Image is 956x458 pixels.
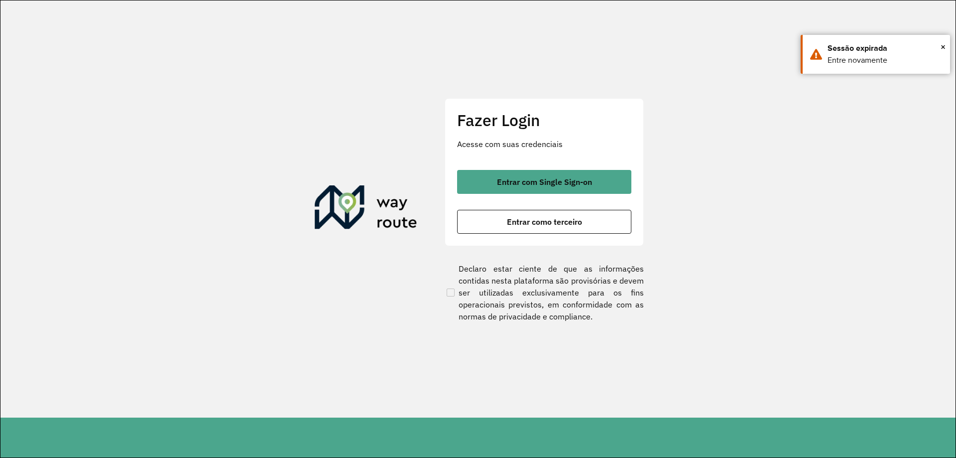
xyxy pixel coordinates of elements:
button: Fechar [941,39,946,54]
font: Fazer Login [457,110,540,131]
font: Acesse com suas credenciais [457,139,563,149]
font: Entrar com Single Sign-on [497,177,592,187]
font: Entre novamente [828,56,887,64]
button: botão [457,170,631,194]
font: × [941,41,946,52]
button: botão [457,210,631,234]
font: Sessão expirada [828,44,887,52]
font: Declaro estar ciente de que as informações contidas nesta plataforma são provisórias e devem ser ... [459,264,644,321]
img: Roteirizador AmbevTech [315,185,417,233]
div: Sessão expirada [828,42,943,54]
font: Entrar como terceiro [507,217,582,227]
